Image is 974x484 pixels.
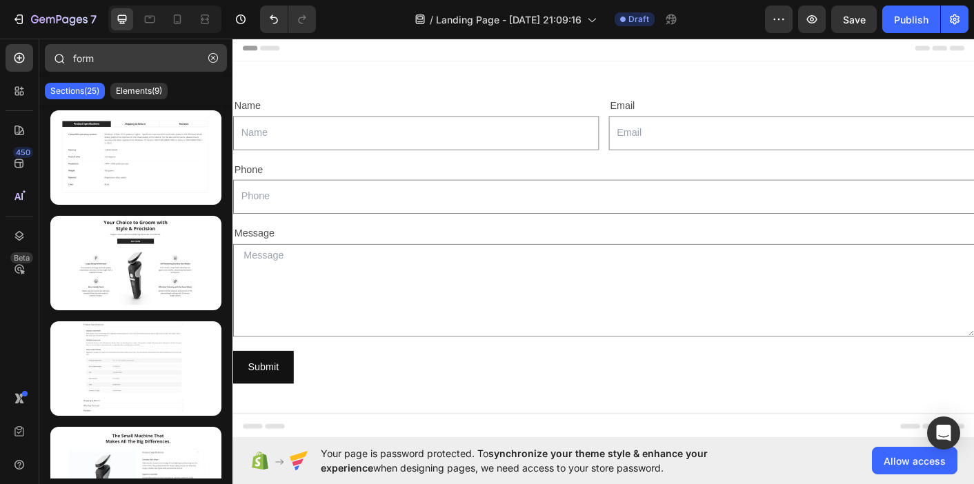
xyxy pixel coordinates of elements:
[260,6,316,33] div: Undo/Redo
[872,447,957,474] button: Allow access
[45,44,227,72] input: Search Sections & Elements
[894,12,928,27] div: Publish
[927,416,960,450] div: Open Intercom Messenger
[628,13,649,26] span: Draft
[17,360,51,380] div: Submit
[419,67,828,90] div: Email
[232,36,974,439] iframe: Design area
[436,12,582,27] span: Landing Page - [DATE] 21:09:16
[13,147,33,158] div: 450
[831,6,877,33] button: Save
[882,6,940,33] button: Publish
[884,454,946,468] span: Allow access
[116,85,162,97] p: Elements(9)
[50,85,99,97] p: Sections(25)
[6,6,103,33] button: 7
[90,11,97,28] p: 7
[10,252,33,263] div: Beta
[321,447,708,474] span: synchronize your theme style & enhance your experience
[419,90,828,128] input: Email
[321,446,762,475] span: Your page is password protected. To when designing pages, we need access to your store password.
[843,14,866,26] span: Save
[430,12,433,27] span: /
